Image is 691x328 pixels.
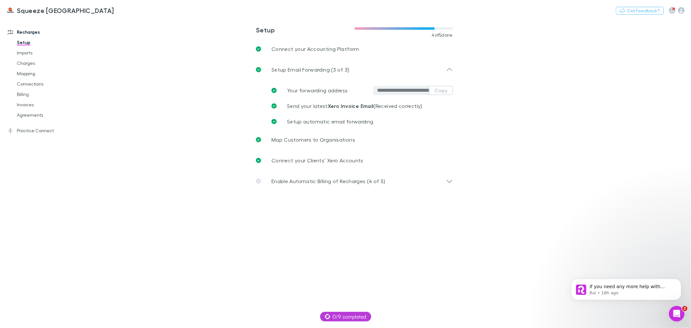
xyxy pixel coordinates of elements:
[432,32,453,38] span: 4 of 5 done
[287,118,374,124] span: Setup automatic email forwarding
[251,171,458,192] div: Enable Automatic Billing of Recharges (4 of 5)
[328,103,374,109] strong: Xero Invoice Email
[271,45,359,53] p: Connect your Accounting Platform
[10,110,89,120] a: Agreements
[669,306,685,322] iframe: Intercom live chat
[561,265,691,310] iframe: Intercom notifications message
[10,48,89,58] a: Imports
[10,79,89,89] a: Connections
[256,26,354,34] h3: Setup
[271,136,355,144] p: Map Customers to Organisations
[28,19,111,63] span: If you need any more help with selecting client groups for billing or anything else, please let m...
[10,100,89,110] a: Invoices
[10,68,89,79] a: Mapping
[251,129,458,150] a: Map Customers to Organisations
[3,3,118,18] a: Squeeze [GEOGRAPHIC_DATA]
[1,27,89,37] a: Recharges
[682,306,687,311] span: 2
[266,114,453,129] a: Setup automatic email forwarding
[251,150,458,171] a: Connect your Clients’ Xero Accounts
[10,89,89,100] a: Billing
[17,6,114,14] h3: Squeeze [GEOGRAPHIC_DATA]
[10,58,89,68] a: Charges
[6,6,14,14] img: Squeeze North Sydney's Logo
[429,86,453,95] button: Copy
[1,125,89,136] a: Practice Connect
[287,87,348,93] span: Your forwarding address
[271,66,349,74] p: Setup Email Forwarding (3 of 3)
[251,39,458,59] a: Connect your Accounting Platform
[271,177,386,185] p: Enable Automatic Billing of Recharges (4 of 5)
[266,98,453,114] a: Send your latestXero Invoice Email(Received correctly)
[251,59,458,80] div: Setup Email Forwarding (3 of 3)
[28,25,112,31] p: Message from Rai, sent 18h ago
[616,7,664,15] button: Got Feedback?
[10,37,89,48] a: Setup
[271,157,363,164] p: Connect your Clients’ Xero Accounts
[287,103,422,109] span: Send your latest (Received correctly)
